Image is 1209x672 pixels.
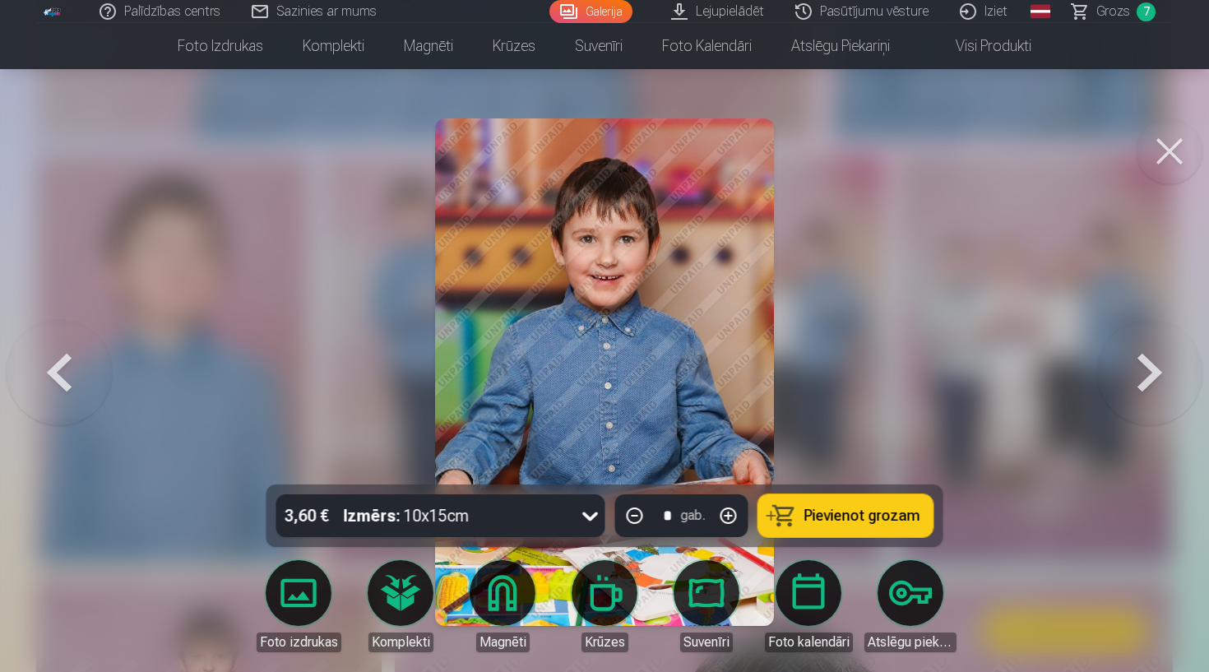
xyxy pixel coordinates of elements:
img: /fa1 [44,7,62,16]
span: Pievienot grozam [804,508,920,523]
a: Atslēgu piekariņi [864,560,957,652]
div: Magnēti [476,633,530,652]
a: Foto kalendāri [762,560,855,652]
div: Foto kalendāri [765,633,853,652]
a: Foto kalendāri [642,23,771,69]
a: Komplekti [283,23,384,69]
a: Suvenīri [660,560,753,652]
a: Suvenīri [555,23,642,69]
div: 10x15cm [344,494,470,537]
a: Krūzes [558,560,651,652]
a: Magnēti [456,560,549,652]
a: Foto izdrukas [158,23,283,69]
div: Atslēgu piekariņi [864,633,957,652]
a: Foto izdrukas [252,560,345,652]
div: Suvenīri [680,633,733,652]
a: Atslēgu piekariņi [771,23,910,69]
button: Pievienot grozam [758,494,933,537]
div: Krūzes [581,633,628,652]
a: Visi produkti [910,23,1051,69]
a: Komplekti [354,560,447,652]
div: Komplekti [368,633,433,652]
span: Grozs [1096,2,1130,21]
a: Krūzes [473,23,555,69]
strong: Izmērs : [344,504,401,527]
span: 7 [1137,2,1156,21]
div: Foto izdrukas [257,633,341,652]
div: gab. [681,506,706,526]
div: 3,60 € [276,494,337,537]
a: Magnēti [384,23,473,69]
